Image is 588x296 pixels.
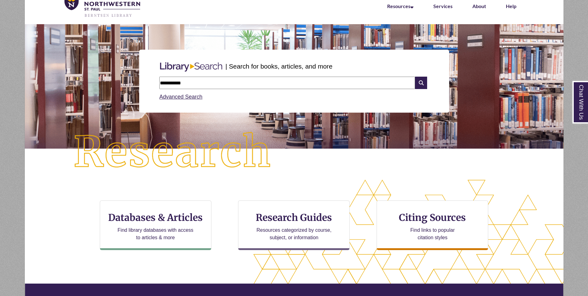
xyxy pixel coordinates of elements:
a: Research Guides Resources categorized by course, subject, or information [238,200,350,250]
a: Resources [387,3,413,9]
img: Research [51,110,294,195]
p: | Search for books, articles, and more [225,61,332,71]
a: Services [433,3,453,9]
i: Search [415,77,427,89]
p: Resources categorized by course, subject, or information [254,226,334,241]
a: Citing Sources Find links to popular citation styles [377,200,488,250]
p: Find links to popular citation styles [402,226,463,241]
h3: Citing Sources [395,212,471,223]
h3: Databases & Articles [105,212,206,223]
h3: Research Guides [243,212,344,223]
a: About [472,3,486,9]
a: Databases & Articles Find library databases with access to articles & more [100,200,211,250]
a: Help [506,3,516,9]
a: Advanced Search [159,94,202,100]
p: Find library databases with access to articles & more [115,226,196,241]
img: Libary Search [157,60,225,74]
